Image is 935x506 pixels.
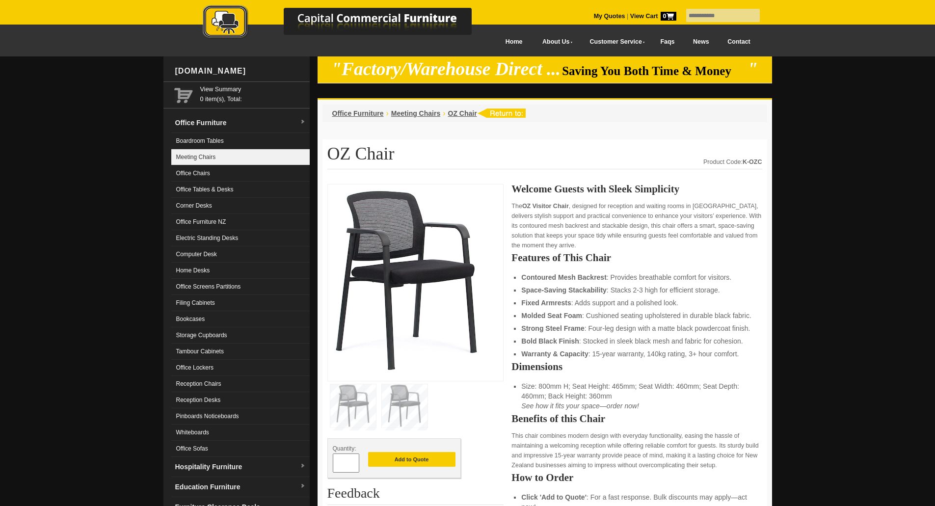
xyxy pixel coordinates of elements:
[521,285,752,295] li: : Stacks 2-3 high for efficient storage.
[521,350,588,358] strong: Warranty & Capacity
[171,344,310,360] a: Tambour Cabinets
[661,12,676,21] span: 0
[171,230,310,246] a: Electric Standing Desks
[171,408,310,425] a: Pinboards Noticeboards
[703,157,762,167] div: Product Code:
[171,56,310,86] div: [DOMAIN_NAME]
[511,431,762,470] p: This chair combines modern design with everyday functionality, easing the hassle of maintaining a...
[171,327,310,344] a: Storage Cupboards
[332,109,384,117] a: Office Furniture
[684,31,718,53] a: News
[300,483,306,489] img: dropdown
[300,463,306,469] img: dropdown
[171,425,310,441] a: Whiteboards
[522,203,569,210] strong: OZ Visitor Chair
[651,31,684,53] a: Faqs
[171,295,310,311] a: Filing Cabinets
[511,362,762,372] h2: Dimensions
[171,263,310,279] a: Home Desks
[521,299,571,307] strong: Fixed Armrests
[171,198,310,214] a: Corner Desks
[532,31,579,53] a: About Us
[521,493,587,501] strong: Click 'Add to Quote'
[562,64,746,78] span: Saving You Both Time & Money
[511,184,762,194] h2: Welcome Guests with Sleek Simplicity
[171,133,310,149] a: Boardroom Tables
[521,349,752,359] li: : 15-year warranty, 140kg rating, 3+ hour comfort.
[171,279,310,295] a: Office Screens Partitions
[333,189,480,373] img: Oz Chair, black fabric, steel frame, stackable, arms, for waiting rooms
[521,311,752,320] li: : Cushioned seating upholstered in durable black fabric.
[200,84,306,103] span: 0 item(s), Total:
[521,402,639,410] em: See how it fits your space—order now!
[171,441,310,457] a: Office Sofas
[171,360,310,376] a: Office Lockers
[327,486,504,505] h2: Feedback
[511,414,762,424] h2: Benefits of this Chair
[521,336,752,346] li: : Stocked in sleek black mesh and fabric for cohesion.
[521,312,582,320] strong: Molded Seat Foam
[521,337,579,345] strong: Bold Black Finish
[521,286,607,294] strong: Space-Saving Stackability
[171,457,310,477] a: Hospitality Furnituredropdown
[200,84,306,94] a: View Summary
[333,445,356,452] span: Quantity:
[327,144,762,169] h1: OZ Chair
[176,5,519,44] a: Capital Commercial Furniture Logo
[521,381,752,411] li: Size: 800mm H; Seat Height: 465mm; Seat Width: 460mm; Seat Depth: 460mm; Back Height: 360mm
[171,149,310,165] a: Meeting Chairs
[521,272,752,282] li: : Provides breathable comfort for visitors.
[386,108,389,118] li: ›
[300,119,306,125] img: dropdown
[594,13,625,20] a: My Quotes
[521,298,752,308] li: : Adds support and a polished look.
[448,109,477,117] a: OZ Chair
[391,109,440,117] a: Meeting Chairs
[579,31,651,53] a: Customer Service
[511,201,762,250] p: The , designed for reception and waiting rooms in [GEOGRAPHIC_DATA], delivers stylish support and...
[521,324,584,332] strong: Strong Steel Frame
[171,376,310,392] a: Reception Chairs
[171,477,310,497] a: Education Furnituredropdown
[477,108,526,118] img: return to
[628,13,676,20] a: View Cart0
[331,59,561,79] em: "Factory/Warehouse Direct ...
[171,214,310,230] a: Office Furniture NZ
[171,165,310,182] a: Office Chairs
[171,113,310,133] a: Office Furnituredropdown
[171,182,310,198] a: Office Tables & Desks
[718,31,759,53] a: Contact
[511,253,762,263] h2: Features of This Chair
[521,273,606,281] strong: Contoured Mesh Backrest
[171,246,310,263] a: Computer Desk
[521,323,752,333] li: : Four-leg design with a matte black powdercoat finish.
[171,392,310,408] a: Reception Desks
[743,159,762,165] strong: K-OZC
[171,311,310,327] a: Bookcases
[176,5,519,41] img: Capital Commercial Furniture Logo
[748,59,758,79] em: "
[630,13,676,20] strong: View Cart
[443,108,445,118] li: ›
[511,473,762,482] h2: How to Order
[368,452,455,467] button: Add to Quote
